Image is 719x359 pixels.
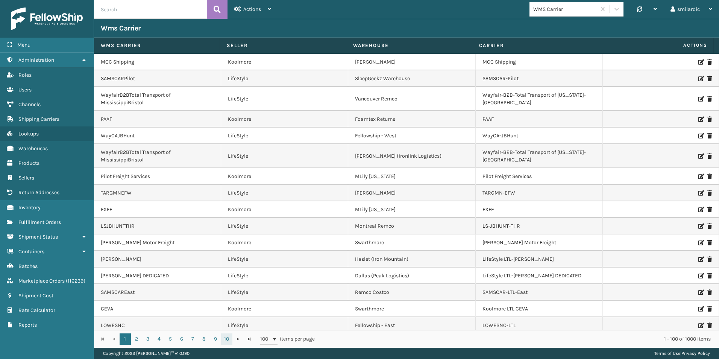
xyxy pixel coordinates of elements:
i: Delete [707,306,712,312]
i: Delete [707,76,712,81]
td: Koolmore [221,111,348,128]
span: Fulfillment Orders [18,219,61,225]
i: Edit [698,306,703,312]
i: Edit [698,133,703,138]
td: Pilot Freight Services [476,168,603,185]
i: Delete [707,133,712,138]
i: Edit [698,290,703,295]
td: Koolmore [221,234,348,251]
span: Actions [243,6,261,12]
div: | [654,348,710,359]
img: logo [11,8,83,30]
span: Reports [18,322,37,328]
td: SAMSCAREast [94,284,221,301]
td: SAMSCAR-Pilot [476,70,603,87]
a: Go to the next page [232,333,244,345]
td: LOWESNC-LTL [476,317,603,334]
td: MLily [US_STATE] [348,201,475,218]
span: Shipment Cost [18,292,53,299]
td: WayCA-JBHunt [476,128,603,144]
i: Delete [707,273,712,278]
i: Delete [707,240,712,245]
td: TARGMN-EFW [476,185,603,201]
td: [PERSON_NAME] Motor Freight [476,234,603,251]
span: Return Addresses [18,189,59,196]
td: PAAF [476,111,603,128]
a: 1 [120,333,131,345]
i: Edit [698,117,703,122]
div: 1 - 100 of 1000 items [325,335,711,343]
span: Shipment Status [18,234,58,240]
td: LifeStyle [221,268,348,284]
a: 4 [153,333,165,345]
i: Delete [707,174,712,179]
i: Edit [698,96,703,102]
td: [PERSON_NAME] (Ironlink Logistics) [348,144,475,168]
td: [PERSON_NAME] [348,54,475,70]
a: 3 [142,333,153,345]
span: Shipping Carriers [18,116,59,122]
a: 6 [176,333,187,345]
label: Seller [227,42,339,49]
span: Channels [18,101,41,108]
label: Warehouse [353,42,465,49]
i: Delete [707,154,712,159]
i: Edit [698,224,703,229]
td: LifeStyle LTL-[PERSON_NAME] DEDICATED [476,268,603,284]
td: LifeStyle [221,144,348,168]
td: Remco Costco [348,284,475,301]
td: LS-JBHUNT-THR [476,218,603,234]
a: 2 [131,333,142,345]
i: Edit [698,257,703,262]
i: Edit [698,76,703,81]
span: Go to the next page [235,336,241,342]
td: Koolmore LTL CEVA [476,301,603,317]
span: Inventory [18,204,41,211]
span: Sellers [18,175,34,181]
a: Privacy Policy [681,351,710,356]
td: Wayfair-B2B-Total Transport of [US_STATE]-[GEOGRAPHIC_DATA] [476,144,603,168]
td: LifeStyle [221,185,348,201]
td: LOWESNC [94,317,221,334]
td: WayfairB2BTotal Transport of MississippiBristol [94,87,221,111]
i: Edit [698,240,703,245]
i: Delete [707,207,712,212]
i: Edit [698,273,703,278]
span: Administration [18,57,54,63]
p: Copyright 2023 [PERSON_NAME]™ v 1.0.190 [103,348,190,359]
td: LifeStyle [221,128,348,144]
i: Delete [707,323,712,328]
td: [PERSON_NAME] [94,251,221,268]
div: WMS Carrier [533,5,597,13]
span: Lookups [18,131,39,137]
td: FXFE [476,201,603,218]
td: Swarthmore [348,301,475,317]
td: MCC Shipping [94,54,221,70]
i: Delete [707,257,712,262]
td: FXFE [94,201,221,218]
i: Delete [707,59,712,65]
td: Dallas (Peak Logistics) [348,268,475,284]
span: ( 116239 ) [66,278,85,284]
span: Warehouses [18,145,48,152]
a: Go to the last page [244,333,255,345]
i: Edit [698,190,703,196]
td: Koolmore [221,301,348,317]
td: CEVA [94,301,221,317]
td: LifeStyle LTL-[PERSON_NAME] [476,251,603,268]
td: MCC Shipping [476,54,603,70]
td: Foamtex Returns [348,111,475,128]
td: SAMSCAR-LTL-East [476,284,603,301]
span: Roles [18,72,32,78]
span: items per page [260,333,315,345]
span: 100 [260,335,272,343]
td: Wayfair-B2B-Total Transport of [US_STATE]-[GEOGRAPHIC_DATA] [476,87,603,111]
i: Delete [707,290,712,295]
td: LifeStyle [221,284,348,301]
span: Containers [18,248,44,255]
td: [PERSON_NAME] DEDICATED [94,268,221,284]
span: Go to the last page [246,336,252,342]
i: Edit [698,154,703,159]
td: Haslet (Iron Mountain) [348,251,475,268]
i: Edit [698,323,703,328]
